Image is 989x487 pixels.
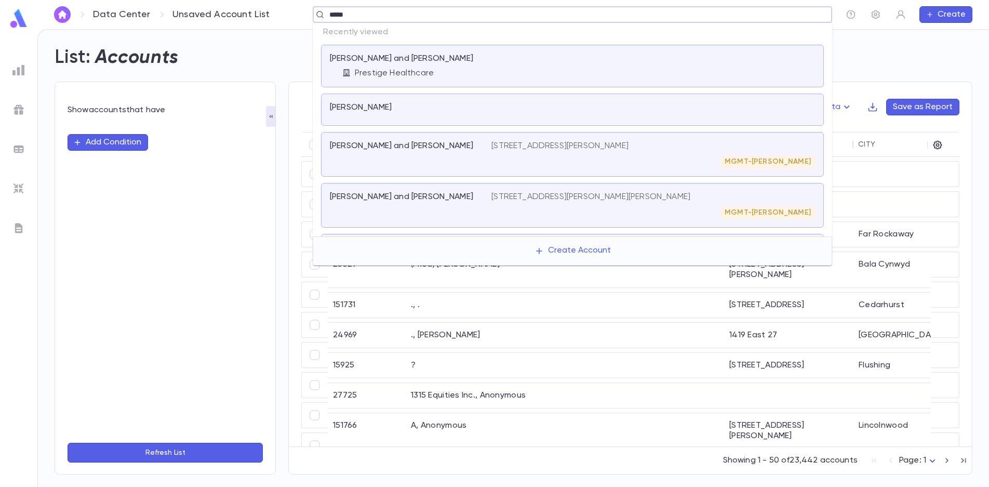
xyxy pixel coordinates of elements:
[899,456,926,465] span: Page: 1
[723,455,858,466] p: Showing 1 - 50 of 23,442 accounts
[724,353,853,378] div: [STREET_ADDRESS]
[853,252,966,287] div: Bala Cynwyd
[491,141,629,151] p: [STREET_ADDRESS][PERSON_NAME]
[886,99,959,115] button: Save as Report
[406,353,562,378] div: ?
[328,252,406,287] div: 23329
[406,252,562,287] div: (Fried) [PERSON_NAME]
[328,413,406,449] div: 151766
[406,413,562,449] div: A, Anonymous
[526,241,619,261] button: Create Account
[12,64,25,76] img: reports_grey.c525e4749d1bce6a11f5fe2a8de1b229.svg
[55,46,91,69] h2: List:
[330,54,473,64] p: [PERSON_NAME] and [PERSON_NAME]
[875,136,892,153] button: Sort
[853,293,966,318] div: Cedarhurst
[919,6,972,23] button: Create
[355,68,434,78] p: Prestige Healthcare
[328,353,406,378] div: 15925
[330,141,473,151] p: [PERSON_NAME] and [PERSON_NAME]
[724,323,853,348] div: 1419 East 27
[330,102,392,113] p: [PERSON_NAME]
[12,103,25,116] img: campaigns_grey.99e729a5f7ee94e3726e6486bddda8f1.svg
[93,9,150,20] a: Data Center
[853,353,966,378] div: Flushing
[724,293,853,318] div: [STREET_ADDRESS]
[853,413,966,449] div: Lincolnwood
[853,222,966,247] div: Far Rockaway
[491,192,690,202] p: [STREET_ADDRESS][PERSON_NAME][PERSON_NAME]
[12,222,25,234] img: letters_grey.7941b92b52307dd3b8a917253454ce1c.svg
[328,293,406,318] div: 151731
[68,105,263,115] p: Show accounts that have
[720,208,815,217] span: MGMT-[PERSON_NAME]
[172,9,270,20] p: Unsaved Account List
[95,46,179,69] h2: Accounts
[313,23,832,42] p: Recently viewed
[406,323,562,348] div: ., [PERSON_NAME]
[12,143,25,155] img: batches_grey.339ca447c9d9533ef1741baa751efc33.svg
[68,443,263,463] button: Refresh List
[406,293,562,318] div: ., .
[330,192,473,202] p: [PERSON_NAME] and [PERSON_NAME]
[8,8,29,29] img: logo
[724,252,853,287] div: [STREET_ADDRESS][PERSON_NAME]
[328,323,406,348] div: 24969
[56,10,69,19] img: home_white.a664292cf8c1dea59945f0da9f25487c.svg
[899,453,939,469] div: Page: 1
[858,140,875,149] div: City
[720,157,815,166] span: MGMT-[PERSON_NAME]
[724,413,853,449] div: [STREET_ADDRESS][PERSON_NAME]
[328,383,406,408] div: 27725
[68,134,148,151] button: Add Condition
[406,383,562,408] div: 1315 Equities Inc., Anonymous
[853,323,966,348] div: [GEOGRAPHIC_DATA]
[12,182,25,195] img: imports_grey.530a8a0e642e233f2baf0ef88e8c9fcb.svg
